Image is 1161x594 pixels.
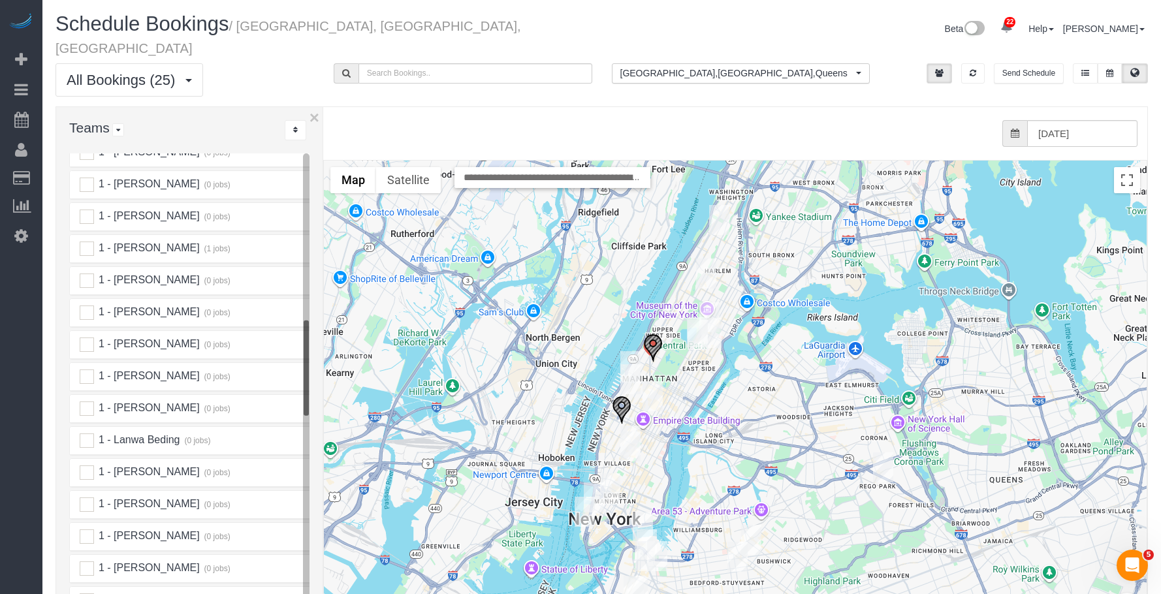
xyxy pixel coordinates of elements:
[635,541,655,571] div: 09/20/2025 1:00PM - Samantha Ritenband - 214 Duffield Street, Apt. 35k, Brooklyn, NY 11201
[56,63,203,97] button: All Bookings (25)
[310,109,319,126] button: ×
[575,497,595,527] div: 09/20/2025 10:00AM - Keri Gawlik - 225 Rector Place, Apt.7n, New York, NY 10280
[97,498,199,509] span: 1 - [PERSON_NAME]
[56,12,229,35] span: Schedule Bookings
[97,242,199,253] span: 1 - [PERSON_NAME]
[1028,23,1054,34] a: Help
[727,542,748,572] div: 09/20/2025 11:00AM - Julie Jeon - 924 Lafayette Avenue, Apt. 2, Brooklyn, NY 11221
[97,466,199,477] span: 1 - [PERSON_NAME]
[202,340,231,349] small: (0 jobs)
[97,370,199,381] span: 1 - [PERSON_NAME]
[643,381,663,411] div: 09/20/2025 10:00AM - Andy Fata-Chan (Moment Physical Therapy and Performance) - 2 West 45th Stree...
[963,21,985,38] img: New interface
[97,530,199,541] span: 1 - [PERSON_NAME]
[741,525,761,555] div: 09/20/2025 3:00PM - Jacky Xu (Maid Sailors) - 118 Suydam Street, Apt. 702, Brooklyn, NY 11221
[202,500,231,509] small: (0 jobs)
[1143,550,1154,560] span: 5
[873,452,893,482] div: 09/20/2025 12:00PM - Brian Bence - 65-41 Booth Street, Apt. 6c, Rego Park, NY 11374
[1063,23,1145,34] a: [PERSON_NAME]
[183,436,211,445] small: (0 jobs)
[97,210,199,221] span: 1 - [PERSON_NAME]
[97,402,199,413] span: 1 - [PERSON_NAME]
[612,63,870,84] button: [GEOGRAPHIC_DATA],[GEOGRAPHIC_DATA],Queens
[994,63,1064,84] button: Send Schedule
[202,564,231,573] small: (0 jobs)
[97,338,199,349] span: 1 - [PERSON_NAME]
[1027,120,1137,147] input: Date
[358,63,592,84] input: Search Bookings..
[1004,17,1015,27] span: 22
[202,276,231,285] small: (0 jobs)
[647,541,667,571] div: 09/20/2025 8:30AM - Marianna Cooper - 240 Willoughby Street, Apt. 17u, Brooklyn, NY 11201
[1114,167,1140,193] button: Toggle fullscreen view
[376,167,441,193] button: Show satellite imagery
[600,473,620,503] div: 09/20/2025 3:00PM - Gabriella Plotkin (East Photographic) - 401 Broadway, Suite 908, New York, NY...
[945,23,985,34] a: Beta
[642,339,688,386] div: 106 W 69th St #9a
[643,334,663,362] div: 09/20/2025 1:00PM - Makenna Smith - 106 West 69th Street, Apt. 9a, New York, NY 10023
[612,63,870,84] ol: All Locations
[709,205,729,235] div: 09/20/2025 2:00PM - Grace Abogunrin - 450 West 147th Street, Apt. 1, New York, NY 10031
[293,126,298,134] i: Sort Teams
[620,364,641,394] div: 09/20/2025 10:00AM - Tina Celano - 441 West 47th Street, Apt. 3c, New York, NY 10036
[8,13,34,31] img: Automaid Logo
[202,308,231,317] small: (0 jobs)
[687,317,707,347] div: 09/20/2025 8:00AM - Cristina Haas - 1060 Park Avenue, Apt. 9a, New York, NY 10128
[97,306,199,317] span: 1 - [PERSON_NAME]
[202,532,231,541] small: (0 jobs)
[97,434,180,445] span: 1 - Lanwa Beding
[67,72,182,88] span: All Bookings (25)
[97,274,199,285] span: 1 - [PERSON_NAME]
[637,529,657,559] div: 09/20/2025 10:00AM - TULU INC (NYC) - 260 Gold Street, Apt. 425, Brooklyn, NY 11201
[202,244,231,253] small: (1 jobs)
[994,13,1019,42] a: 22
[330,167,376,193] button: Show street map
[696,258,716,289] div: 09/20/2025 9:00AM - Adjua Thomas - 202 West 118th Street, Apt 5d, New York, NY 10026
[620,431,641,461] div: 09/20/2025 11:00AM - Stephanie Cannuli - 1 Union Square South, Apt. 17f, New York, NY 10003
[612,396,631,424] div: 09/20/2025 9:00AM - Madison Bloom - 349 West 30t St, 1, New York, NY 10001
[202,468,231,477] small: (0 jobs)
[620,426,641,456] div: 09/20/2025 10:00AM - Abe Boujane - 97 5th Avenue, Apt. 2a, New York, NY 10003
[56,19,521,55] small: / [GEOGRAPHIC_DATA], [GEOGRAPHIC_DATA], [GEOGRAPHIC_DATA]
[97,178,199,189] span: 1 - [PERSON_NAME]
[584,482,604,512] div: 09/20/2025 11:00AM - Benjamin Israel - 275 Greenwich Street, Apt. 3h, New York, NY 10007
[202,372,231,381] small: (0 jobs)
[202,212,231,221] small: (0 jobs)
[701,318,722,348] div: 09/20/2025 12:00PM - Chris Garcia-Wilde - 1740 2nd Avenue, Apt 2c, New York, NY 10128
[633,512,653,542] div: 09/20/2025 11:00AM - Elizabeth Wisecarver - 50 Bridge Street, Apt. 412, Brooklyn, NY 11201
[97,562,199,573] span: 1 - [PERSON_NAME]
[620,67,853,80] span: [GEOGRAPHIC_DATA] , [GEOGRAPHIC_DATA] , Queens
[202,180,231,189] small: (0 jobs)
[699,302,720,332] div: 09/20/2025 2:30PM - Madeline Lui - 1510 Lexington Avenue, Apt. 17u, New York, NY 10029
[202,404,231,413] small: (0 jobs)
[688,320,708,350] div: 09/20/2025 9:00AM - Andrew Henry - 115 East 86th Street, Apt. 44, New York, NY 10028
[202,148,231,157] small: (0 jobs)
[285,120,306,140] div: ...
[620,351,641,381] div: 09/20/2025 12:00PM - Zachary Hartmann - 550 West 54th Street, Apt. 1112, New York, NY 10019
[1117,550,1148,581] iframe: Intercom live chat
[69,120,110,135] span: Teams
